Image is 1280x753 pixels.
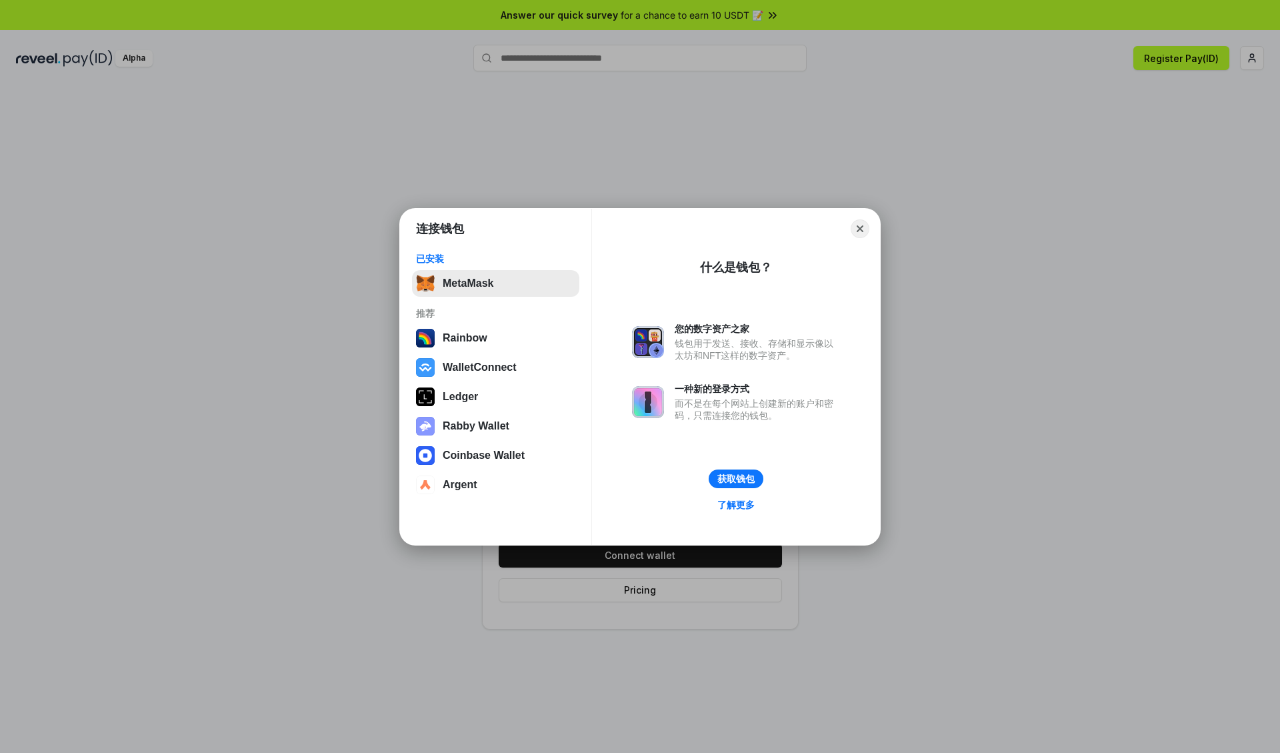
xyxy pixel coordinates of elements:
[700,259,772,275] div: 什么是钱包？
[443,277,493,289] div: MetaMask
[416,307,575,319] div: 推荐
[632,326,664,358] img: svg+xml,%3Csvg%20xmlns%3D%22http%3A%2F%2Fwww.w3.org%2F2000%2Fsvg%22%20fill%3D%22none%22%20viewBox...
[412,354,579,381] button: WalletConnect
[416,417,435,436] img: svg+xml,%3Csvg%20xmlns%3D%22http%3A%2F%2Fwww.w3.org%2F2000%2Fsvg%22%20fill%3D%22none%22%20viewBox...
[443,450,525,462] div: Coinbase Wallet
[675,337,840,361] div: 钱包用于发送、接收、存储和显示像以太坊和NFT这样的数字资产。
[416,476,435,494] img: svg+xml,%3Csvg%20width%3D%2228%22%20height%3D%2228%22%20viewBox%3D%220%200%2028%2028%22%20fill%3D...
[443,420,509,432] div: Rabby Wallet
[443,361,517,373] div: WalletConnect
[416,358,435,377] img: svg+xml,%3Csvg%20width%3D%2228%22%20height%3D%2228%22%20viewBox%3D%220%200%2028%2028%22%20fill%3D...
[416,253,575,265] div: 已安装
[675,398,840,422] div: 而不是在每个网站上创建新的账户和密码，只需连接您的钱包。
[675,383,840,395] div: 一种新的登录方式
[675,323,840,335] div: 您的数字资产之家
[851,219,869,238] button: Close
[412,413,579,440] button: Rabby Wallet
[632,386,664,418] img: svg+xml,%3Csvg%20xmlns%3D%22http%3A%2F%2Fwww.w3.org%2F2000%2Fsvg%22%20fill%3D%22none%22%20viewBox...
[412,384,579,410] button: Ledger
[443,391,478,403] div: Ledger
[416,274,435,293] img: svg+xml,%3Csvg%20fill%3D%22none%22%20height%3D%2233%22%20viewBox%3D%220%200%2035%2033%22%20width%...
[717,499,755,511] div: 了解更多
[416,388,435,406] img: svg+xml,%3Csvg%20xmlns%3D%22http%3A%2F%2Fwww.w3.org%2F2000%2Fsvg%22%20width%3D%2228%22%20height%3...
[412,442,579,469] button: Coinbase Wallet
[412,325,579,351] button: Rainbow
[443,479,477,491] div: Argent
[416,446,435,465] img: svg+xml,%3Csvg%20width%3D%2228%22%20height%3D%2228%22%20viewBox%3D%220%200%2028%2028%22%20fill%3D...
[717,473,755,485] div: 获取钱包
[443,332,487,344] div: Rainbow
[412,472,579,498] button: Argent
[416,221,464,237] h1: 连接钱包
[416,329,435,347] img: svg+xml,%3Csvg%20width%3D%22120%22%20height%3D%22120%22%20viewBox%3D%220%200%20120%20120%22%20fil...
[709,496,763,514] a: 了解更多
[412,270,579,297] button: MetaMask
[709,470,763,488] button: 获取钱包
